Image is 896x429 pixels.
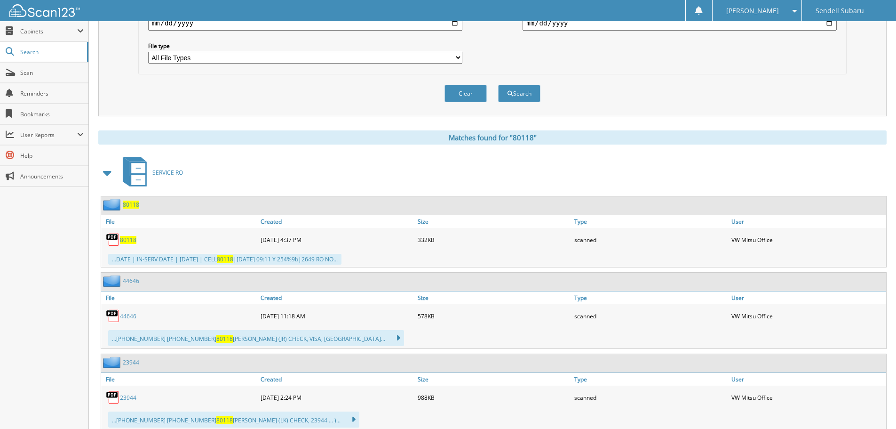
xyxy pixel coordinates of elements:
input: start [148,16,462,31]
a: User [729,291,886,304]
a: Type [572,373,729,386]
img: folder2.png [103,275,123,287]
span: Announcements [20,172,84,180]
a: Created [258,291,415,304]
a: 44646 [123,277,139,285]
a: 23944 [120,394,136,402]
div: VW Mitsu Office [729,307,886,325]
a: 23944 [123,358,139,366]
span: Search [20,48,82,56]
img: folder2.png [103,356,123,368]
div: ...[PHONE_NUMBER] [PHONE_NUMBER] [PERSON_NAME] (JR) CHECK, VISA, [GEOGRAPHIC_DATA]... [108,330,404,346]
iframe: Chat Widget [849,384,896,429]
div: Matches found for "80118" [98,130,887,145]
span: 80118 [216,335,233,343]
div: ...[PHONE_NUMBER] [PHONE_NUMBER] [PERSON_NAME] (LK) CHECK, 23944 ... )... [108,412,359,428]
a: 80118 [123,201,139,209]
span: Bookmarks [20,110,84,118]
a: User [729,373,886,386]
img: folder2.png [103,199,123,210]
div: [DATE] 11:18 AM [258,307,415,325]
a: Size [415,215,572,228]
button: Search [498,85,540,102]
div: ...DATE | IN-SERV DATE | [DATE] | CELL |[DATE] 09:11 ¥ 254%9b|2649 RO NO... [108,254,341,265]
div: scanned [572,388,729,407]
a: SERVICE RO [117,154,183,191]
a: 44646 [120,312,136,320]
a: File [101,373,258,386]
span: Help [20,152,84,160]
a: Created [258,215,415,228]
a: File [101,291,258,304]
img: PDF.png [106,390,120,405]
a: Size [415,291,572,304]
span: Reminders [20,89,84,97]
div: [DATE] 2:24 PM [258,388,415,407]
div: scanned [572,307,729,325]
a: File [101,215,258,228]
a: Type [572,291,729,304]
span: Cabinets [20,27,77,35]
span: Sendell Subaru [816,8,864,14]
span: 80118 [217,255,233,263]
img: PDF.png [106,233,120,247]
span: 80118 [216,416,233,424]
button: Clear [444,85,487,102]
div: [DATE] 4:37 PM [258,230,415,249]
div: 988KB [415,388,572,407]
div: VW Mitsu Office [729,230,886,249]
span: User Reports [20,131,77,139]
label: File type [148,42,462,50]
div: 578KB [415,307,572,325]
a: Created [258,373,415,386]
div: 332KB [415,230,572,249]
input: end [523,16,837,31]
span: SERVICE RO [152,169,183,177]
div: scanned [572,230,729,249]
span: [PERSON_NAME] [726,8,779,14]
a: User [729,215,886,228]
a: 80118 [120,236,136,244]
span: Scan [20,69,84,77]
img: scan123-logo-white.svg [9,4,80,17]
div: VW Mitsu Office [729,388,886,407]
a: Size [415,373,572,386]
a: Type [572,215,729,228]
img: PDF.png [106,309,120,323]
